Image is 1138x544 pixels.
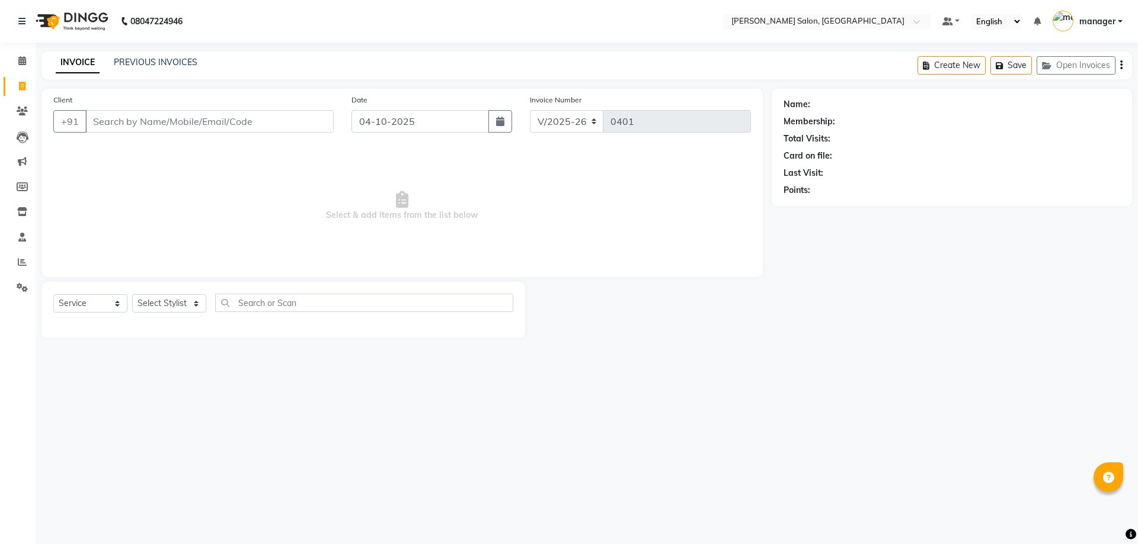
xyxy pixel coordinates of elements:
[53,110,87,133] button: +91
[114,57,197,67] a: PREVIOUS INVOICES
[784,115,835,128] div: Membership:
[784,167,823,179] div: Last Visit:
[784,150,832,162] div: Card on file:
[918,56,986,75] button: Create New
[53,95,72,105] label: Client
[1037,56,1115,75] button: Open Invoices
[53,147,751,265] span: Select & add items from the list below
[56,52,100,73] a: INVOICE
[784,184,810,197] div: Points:
[85,110,334,133] input: Search by Name/Mobile/Email/Code
[130,5,183,38] b: 08047224946
[1053,11,1073,31] img: manager
[215,294,513,312] input: Search or Scan
[990,56,1032,75] button: Save
[351,95,367,105] label: Date
[784,98,810,111] div: Name:
[784,133,830,145] div: Total Visits:
[530,95,581,105] label: Invoice Number
[1079,15,1115,28] span: manager
[30,5,111,38] img: logo
[1088,497,1126,532] iframe: chat widget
